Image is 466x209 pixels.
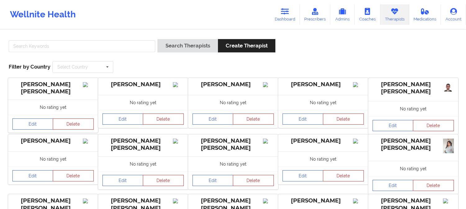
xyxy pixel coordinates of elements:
[355,4,380,25] a: Coaches
[143,113,184,125] button: Delete
[12,137,94,145] div: [PERSON_NAME]
[192,81,274,88] div: [PERSON_NAME]
[270,4,300,25] a: Dashboard
[330,4,355,25] a: Admins
[102,175,143,186] a: Edit
[8,151,98,167] div: No rating yet
[83,198,94,203] img: Image%2Fplaceholer-image.png
[192,175,233,186] a: Edit
[368,161,458,176] div: No rating yet
[233,175,274,186] button: Delete
[57,65,88,69] div: Select Country
[12,81,94,95] div: [PERSON_NAME] [PERSON_NAME]
[443,139,454,153] img: c30839e1-3160-45f0-a05f-14c93fb334be_08e5883c-a000-4ad7-908a-11f9037e8172WhatsApp_Image_2025-05-1...
[102,113,143,125] a: Edit
[443,198,454,203] img: Image%2Fplaceholer-image.png
[173,198,184,203] img: Image%2Fplaceholer-image.png
[53,118,94,130] button: Delete
[373,137,454,152] div: [PERSON_NAME] [PERSON_NAME]
[300,4,331,25] a: Prescribers
[323,170,364,181] button: Delete
[380,4,409,25] a: Therapists
[283,113,323,125] a: Edit
[368,101,458,116] div: No rating yet
[173,139,184,144] img: Image%2Fplaceholer-image.png
[192,113,233,125] a: Edit
[283,170,323,181] a: Edit
[218,39,275,52] button: Create Therapist
[353,82,364,87] img: Image%2Fplaceholer-image.png
[278,95,368,110] div: No rating yet
[323,113,364,125] button: Delete
[353,198,364,203] img: Image%2Fplaceholer-image.png
[353,139,364,144] img: Image%2Fplaceholer-image.png
[12,118,53,130] a: Edit
[263,198,274,203] img: Image%2Fplaceholer-image.png
[188,95,278,110] div: No rating yet
[373,180,414,191] a: Edit
[283,197,364,204] div: [PERSON_NAME]
[373,120,414,131] a: Edit
[413,180,454,191] button: Delete
[102,137,184,152] div: [PERSON_NAME] [PERSON_NAME]
[102,81,184,88] div: [PERSON_NAME]
[12,170,53,181] a: Edit
[278,151,368,167] div: No rating yet
[8,100,98,115] div: No rating yet
[53,170,94,181] button: Delete
[9,64,50,70] span: Filter by Country
[83,139,94,144] img: Image%2Fplaceholer-image.png
[143,175,184,186] button: Delete
[263,139,274,144] img: Image%2Fplaceholer-image.png
[233,113,274,125] button: Delete
[9,40,155,52] input: Search Keywords
[373,81,454,95] div: [PERSON_NAME] [PERSON_NAME]
[173,82,184,87] img: Image%2Fplaceholer-image.png
[263,82,274,87] img: Image%2Fplaceholer-image.png
[188,156,278,171] div: No rating yet
[413,120,454,131] button: Delete
[157,39,218,52] button: Search Therapists
[283,137,364,145] div: [PERSON_NAME]
[283,81,364,88] div: [PERSON_NAME]
[192,137,274,152] div: [PERSON_NAME] [PERSON_NAME]
[98,156,188,171] div: No rating yet
[409,4,441,25] a: Medications
[441,4,466,25] a: Account
[83,82,94,87] img: Image%2Fplaceholer-image.png
[443,82,454,93] img: b163d8c2-1ed4-4381-a9b7-de13a048530b_3530651d-04fa-497e-bda3-f8010a8ba362Foto_JCPG.jpeg
[98,95,188,110] div: No rating yet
